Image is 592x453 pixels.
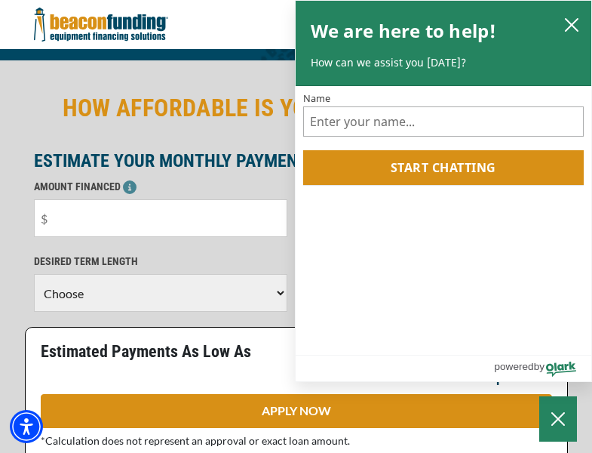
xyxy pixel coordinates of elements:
p: How can we assist you [DATE]? [311,55,577,70]
span: *Calculation does not represent an approval or exact loan amount. [41,434,350,447]
input: $ [34,199,287,237]
label: Name [303,94,584,103]
span: by [534,357,544,376]
h2: We are here to help! [311,16,497,46]
p: DESIRED TERM LENGTH [34,252,287,270]
a: Powered by Olark [494,356,591,381]
p: ESTIMATE YOUR MONTHLY PAYMENT [34,152,559,170]
input: Name [303,106,584,137]
p: Estimated Payments As Low As [41,343,287,361]
div: Accessibility Menu [10,410,43,443]
button: Start chatting [303,150,584,185]
button: Close Chatbox [539,396,577,442]
span: powered [494,357,533,376]
p: AMOUNT FINANCED [34,177,287,196]
button: close chatbox [560,14,584,35]
h2: HOW AFFORDABLE IS YOUR NEXT TOW TRUCK? [34,91,559,125]
a: APPLY NOW [41,394,552,428]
